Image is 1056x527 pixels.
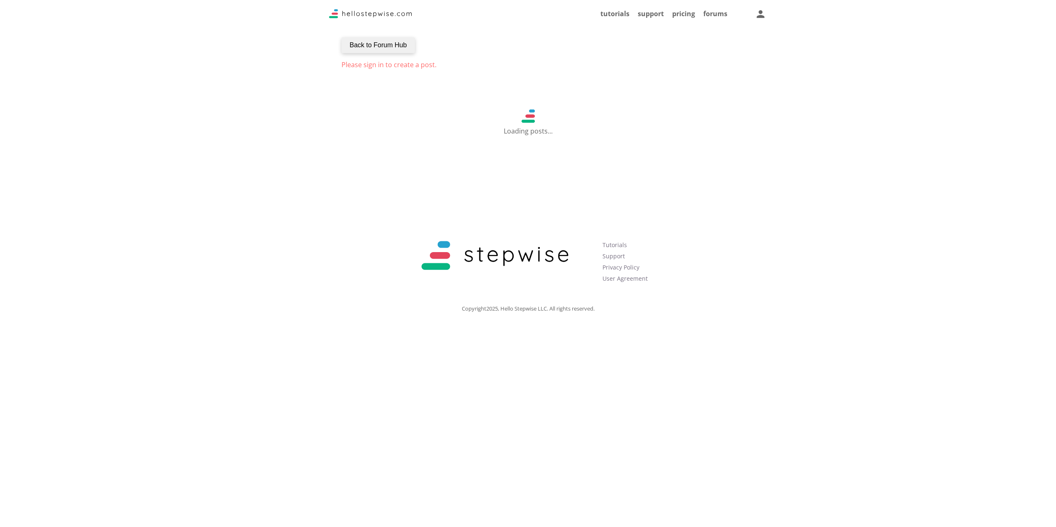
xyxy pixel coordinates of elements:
[602,274,648,282] a: User Agreement
[504,123,553,134] p: Loading posts...
[521,109,535,123] img: Loading
[600,9,629,18] a: tutorials
[703,9,727,18] a: forums
[403,272,587,281] a: Stepwise
[329,9,412,18] img: Logo
[602,241,627,249] a: Tutorials
[329,306,727,311] p: Copyright 2025 , Hello Stepwise LLC. All rights reserved.
[638,9,664,18] a: support
[672,9,695,18] a: pricing
[602,252,625,260] a: Support
[329,11,412,20] a: Stepwise
[602,263,639,271] a: Privacy Policy
[341,61,715,68] p: Please sign in to create a post.
[341,37,415,53] button: Back to Forum Hub
[403,233,587,279] img: Logo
